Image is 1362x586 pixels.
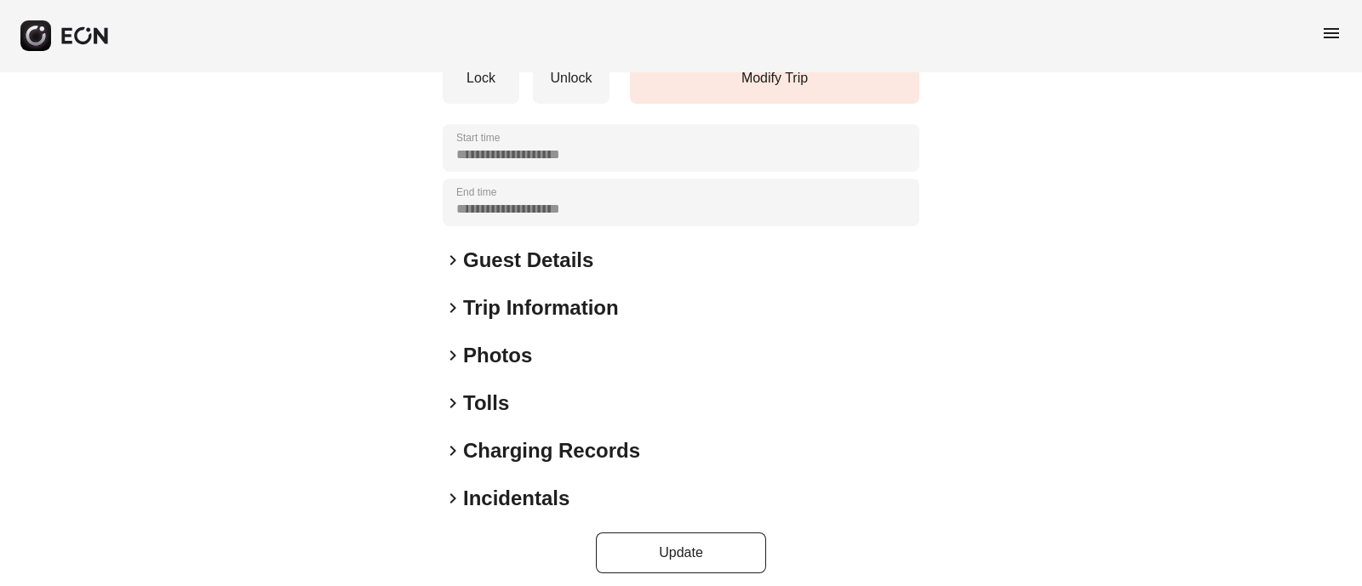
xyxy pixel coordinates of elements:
span: menu [1321,23,1342,43]
p: Unlock [541,68,601,88]
h2: Trip Information [463,294,619,321]
span: keyboard_arrow_right [443,250,463,270]
span: keyboard_arrow_right [443,393,463,413]
h2: Tolls [463,390,509,417]
span: keyboard_arrow_right [443,441,463,461]
h2: Guest Details [463,247,593,274]
p: Lock [451,68,511,88]
span: keyboard_arrow_right [443,298,463,318]
button: Update [596,532,766,573]
span: keyboard_arrow_right [443,488,463,509]
h2: Charging Records [463,437,640,464]
h2: Incidentals [463,485,569,512]
h2: Photos [463,342,532,369]
p: Modify Trip [638,68,911,88]
span: keyboard_arrow_right [443,345,463,366]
